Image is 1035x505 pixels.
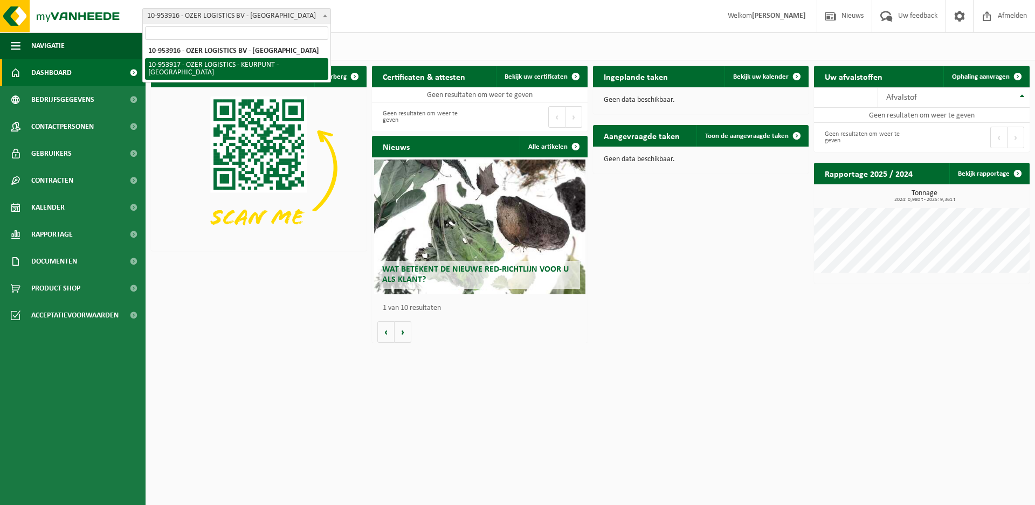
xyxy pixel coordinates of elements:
button: Previous [548,106,565,128]
h2: Certificaten & attesten [372,66,476,87]
a: Bekijk uw certificaten [496,66,586,87]
span: Verberg [323,73,347,80]
p: 1 van 10 resultaten [383,305,582,312]
span: Gebruikers [31,140,72,167]
a: Ophaling aanvragen [943,66,1029,87]
h2: Nieuws [372,136,420,157]
span: Afvalstof [886,93,917,102]
span: Ophaling aanvragen [952,73,1010,80]
h2: Aangevraagde taken [593,125,691,146]
span: 2024: 0,980 t - 2025: 9,361 t [819,197,1030,203]
span: Dashboard [31,59,72,86]
span: Bekijk uw certificaten [505,73,568,80]
a: Toon de aangevraagde taken [696,125,808,147]
span: 10-953916 - OZER LOGISTICS BV - ROTTERDAM [142,8,331,24]
h3: Tonnage [819,190,1030,203]
span: Documenten [31,248,77,275]
button: Next [565,106,582,128]
a: Alle artikelen [520,136,586,157]
h2: Rapportage 2025 / 2024 [814,163,923,184]
button: Vorige [377,321,395,343]
span: Rapportage [31,221,73,248]
button: Previous [990,127,1008,148]
div: Geen resultaten om weer te geven [377,105,474,129]
span: 10-953916 - OZER LOGISTICS BV - ROTTERDAM [143,9,330,24]
span: Acceptatievoorwaarden [31,302,119,329]
span: Navigatie [31,32,65,59]
button: Next [1008,127,1024,148]
p: Geen data beschikbaar. [604,96,798,104]
span: Product Shop [31,275,80,302]
span: Bedrijfsgegevens [31,86,94,113]
strong: [PERSON_NAME] [752,12,806,20]
button: Verberg [314,66,365,87]
p: Geen data beschikbaar. [604,156,798,163]
span: Contracten [31,167,73,194]
h2: Ingeplande taken [593,66,679,87]
li: 10-953917 - OZER LOGISTICS - KEURPUNT - [GEOGRAPHIC_DATA] [145,58,328,80]
span: Toon de aangevraagde taken [705,133,789,140]
div: Geen resultaten om weer te geven [819,126,916,149]
td: Geen resultaten om weer te geven [372,87,588,102]
span: Bekijk uw kalender [733,73,789,80]
span: Wat betekent de nieuwe RED-richtlijn voor u als klant? [382,265,569,284]
a: Wat betekent de nieuwe RED-richtlijn voor u als klant? [374,160,585,294]
li: 10-953916 - OZER LOGISTICS BV - [GEOGRAPHIC_DATA] [145,44,328,58]
h2: Uw afvalstoffen [814,66,893,87]
button: Volgende [395,321,411,343]
a: Bekijk rapportage [949,163,1029,184]
td: Geen resultaten om weer te geven [814,108,1030,123]
img: Download de VHEPlus App [151,87,367,249]
span: Contactpersonen [31,113,94,140]
a: Bekijk uw kalender [724,66,808,87]
span: Kalender [31,194,65,221]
